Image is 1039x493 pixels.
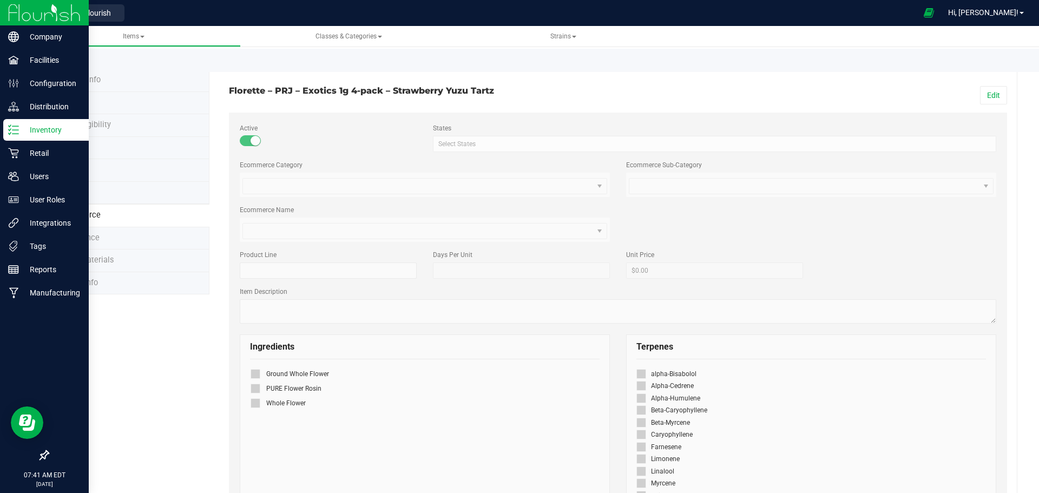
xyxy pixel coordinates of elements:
[315,32,382,40] span: Classes & Categories
[8,218,19,228] inline-svg: Integrations
[19,54,84,67] p: Facilities
[636,381,986,391] label: Alpha-Cedrene
[229,86,610,96] h3: Florette – PRJ – Exotics 1g 4-pack – Strawberry Yuzu Tartz
[8,194,19,205] inline-svg: User Roles
[19,123,84,136] p: Inventory
[19,30,84,43] p: Company
[8,55,19,65] inline-svg: Facilities
[636,466,986,476] label: Linalool
[8,101,19,112] inline-svg: Distribution
[19,216,84,229] p: Integrations
[11,406,43,439] iframe: Resource center
[636,405,986,415] label: Beta-Caryophyllene
[123,32,144,40] span: Items
[636,430,986,439] label: Caryophyllene
[240,205,294,215] label: Ecommerce Name
[19,193,84,206] p: User Roles
[5,470,84,480] p: 07:41 AM EDT
[19,286,84,299] p: Manufacturing
[8,287,19,298] inline-svg: Manufacturing
[636,393,986,403] label: Alpha-Humulene
[8,264,19,275] inline-svg: Reports
[19,77,84,90] p: Configuration
[240,123,417,133] label: Active
[266,399,306,407] span: Whole Flower
[636,369,986,379] label: alpha-Bisabolol
[250,335,600,359] div: Ingredients
[19,263,84,276] p: Reports
[19,147,84,160] p: Retail
[8,241,19,252] inline-svg: Tags
[8,31,19,42] inline-svg: Company
[636,442,986,452] label: Farnesene
[433,250,610,260] label: Days Per Unit
[626,160,702,170] label: Ecommerce Sub-Category
[8,78,19,89] inline-svg: Configuration
[19,170,84,183] p: Users
[5,480,84,488] p: [DATE]
[917,2,941,23] span: Open Ecommerce Menu
[240,250,417,260] label: Product Line
[8,124,19,135] inline-svg: Inventory
[8,148,19,159] inline-svg: Retail
[266,370,329,378] span: Ground Whole Flower
[19,100,84,113] p: Distribution
[19,240,84,253] p: Tags
[550,32,576,40] span: Strains
[636,478,986,488] label: Myrcene
[636,454,986,464] label: Limonene
[266,385,321,392] span: PURE Flower Rosin
[636,335,986,359] div: Terpenes
[626,250,803,260] label: Unit Price
[8,171,19,182] inline-svg: Users
[240,287,996,297] label: Item Description
[433,123,996,133] label: States
[240,160,303,170] label: Ecommerce Category
[948,8,1018,17] span: Hi, [PERSON_NAME]!
[636,418,986,428] label: Beta-Myrcene
[980,86,1007,104] button: Edit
